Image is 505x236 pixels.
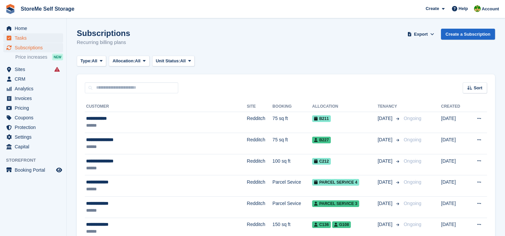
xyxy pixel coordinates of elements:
[312,179,359,186] span: Parcel Service 4
[247,112,272,133] td: Redditch
[312,200,359,207] span: Parcel Service 3
[15,74,55,84] span: CRM
[152,56,195,67] button: Unit Status: All
[112,58,135,64] span: Allocation:
[312,221,331,228] span: C136
[312,137,331,143] span: B227
[15,54,47,60] span: Price increases
[135,58,141,64] span: All
[5,4,15,14] img: stora-icon-8386f47178a22dfd0bd8f6a31ec36ba5ce8667c1dd55bd0f319d3a0aa187defe.svg
[404,222,421,227] span: Ongoing
[92,58,97,64] span: All
[377,101,401,112] th: Tenancy
[312,101,377,112] th: Allocation
[377,115,394,122] span: [DATE]
[441,175,467,197] td: [DATE]
[272,197,312,218] td: Parcel Sevice
[377,200,394,207] span: [DATE]
[272,175,312,197] td: Parcel Sevice
[3,74,63,84] a: menu
[109,56,150,67] button: Allocation: All
[15,123,55,132] span: Protection
[52,54,63,60] div: NEW
[406,29,436,40] button: Export
[15,33,55,43] span: Tasks
[54,67,60,72] i: Smart entry sync failures have occurred
[15,24,55,33] span: Home
[15,65,55,74] span: Sites
[272,112,312,133] td: 75 sq ft
[474,5,481,12] img: StorMe
[3,43,63,52] a: menu
[414,31,428,38] span: Export
[3,165,63,175] a: menu
[247,175,272,197] td: Redditch
[247,197,272,218] td: Redditch
[3,142,63,151] a: menu
[3,94,63,103] a: menu
[15,84,55,93] span: Analytics
[482,6,499,12] span: Account
[18,3,77,14] a: StoreMe Self Storage
[441,154,467,175] td: [DATE]
[272,101,312,112] th: Booking
[15,113,55,122] span: Coupons
[3,113,63,122] a: menu
[3,123,63,132] a: menu
[441,29,495,40] a: Create a Subscription
[404,137,421,142] span: Ongoing
[474,85,482,91] span: Sort
[247,101,272,112] th: Site
[3,132,63,142] a: menu
[3,103,63,113] a: menu
[404,201,421,206] span: Ongoing
[312,158,331,165] span: C212
[15,132,55,142] span: Settings
[15,53,63,61] a: Price increases NEW
[80,58,92,64] span: Type:
[377,221,394,228] span: [DATE]
[247,133,272,154] td: Redditch
[332,221,351,228] span: G108
[3,33,63,43] a: menu
[272,133,312,154] td: 75 sq ft
[55,166,63,174] a: Preview store
[441,197,467,218] td: [DATE]
[247,154,272,175] td: Redditch
[6,157,66,164] span: Storefront
[15,165,55,175] span: Booking Portal
[15,103,55,113] span: Pricing
[404,158,421,164] span: Ongoing
[3,84,63,93] a: menu
[77,29,130,38] h1: Subscriptions
[77,39,130,46] p: Recurring billing plans
[441,133,467,154] td: [DATE]
[459,5,468,12] span: Help
[404,116,421,121] span: Ongoing
[15,142,55,151] span: Capital
[377,179,394,186] span: [DATE]
[441,112,467,133] td: [DATE]
[312,115,331,122] span: B211
[15,43,55,52] span: Subscriptions
[15,94,55,103] span: Invoices
[426,5,439,12] span: Create
[3,65,63,74] a: menu
[77,56,106,67] button: Type: All
[404,179,421,185] span: Ongoing
[3,24,63,33] a: menu
[441,101,467,112] th: Created
[377,158,394,165] span: [DATE]
[156,58,180,64] span: Unit Status:
[180,58,186,64] span: All
[377,136,394,143] span: [DATE]
[85,101,247,112] th: Customer
[272,154,312,175] td: 100 sq ft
